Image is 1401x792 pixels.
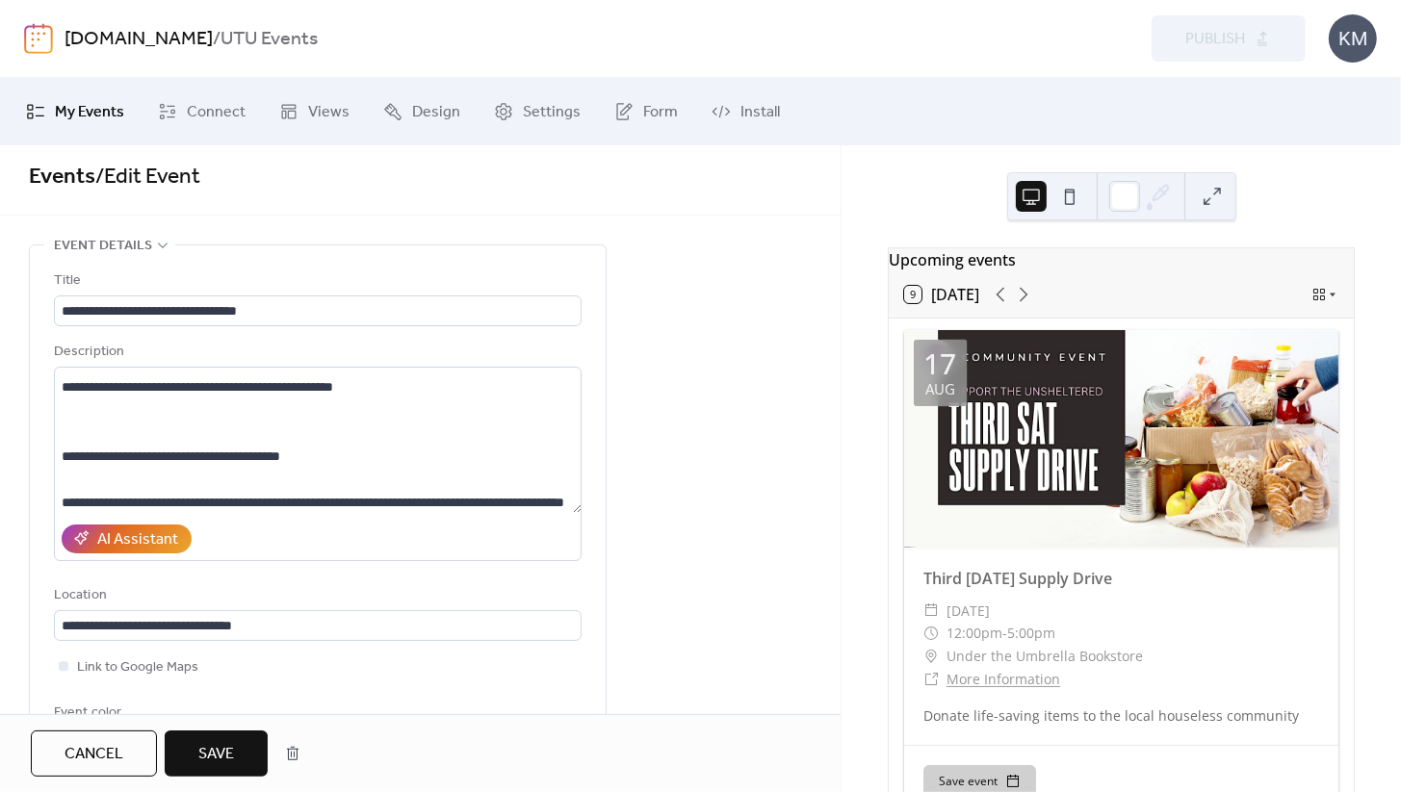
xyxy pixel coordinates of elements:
[740,101,780,124] span: Install
[12,86,139,138] a: My Events
[24,23,53,54] img: logo
[947,622,1002,645] span: 12:00pm
[947,600,990,623] span: [DATE]
[221,21,318,58] b: UTU Events
[369,86,475,138] a: Design
[97,528,178,551] div: AI Assistant
[54,702,208,725] div: Event color
[923,568,1112,589] a: Third [DATE] Supply Drive
[889,248,1354,271] div: Upcoming events
[65,21,213,58] a: [DOMAIN_NAME]
[265,86,364,138] a: Views
[897,281,986,308] button: 9[DATE]
[947,670,1060,688] a: More Information
[904,705,1338,726] div: Donate life-saving items to the local houseless community
[1329,14,1377,63] div: KM
[924,349,957,378] div: 17
[65,743,123,766] span: Cancel
[923,668,939,691] div: ​
[923,622,939,645] div: ​
[925,382,955,396] div: Aug
[923,600,939,623] div: ​
[947,645,1143,668] span: Under the Umbrella Bookstore
[55,101,124,124] span: My Events
[923,645,939,668] div: ​
[187,101,246,124] span: Connect
[198,743,234,766] span: Save
[1007,622,1055,645] span: 5:00pm
[54,584,578,607] div: Location
[412,101,460,124] span: Design
[165,730,268,777] button: Save
[213,21,221,58] b: /
[480,86,595,138] a: Settings
[54,341,578,364] div: Description
[643,101,678,124] span: Form
[95,156,200,198] span: / Edit Event
[31,730,157,777] button: Cancel
[29,156,95,198] a: Events
[77,656,198,679] span: Link to Google Maps
[54,269,578,293] div: Title
[62,524,192,553] button: AI Assistant
[600,86,692,138] a: Form
[697,86,794,138] a: Install
[54,235,152,258] span: Event details
[143,86,260,138] a: Connect
[523,101,581,124] span: Settings
[1002,622,1007,645] span: -
[308,101,350,124] span: Views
